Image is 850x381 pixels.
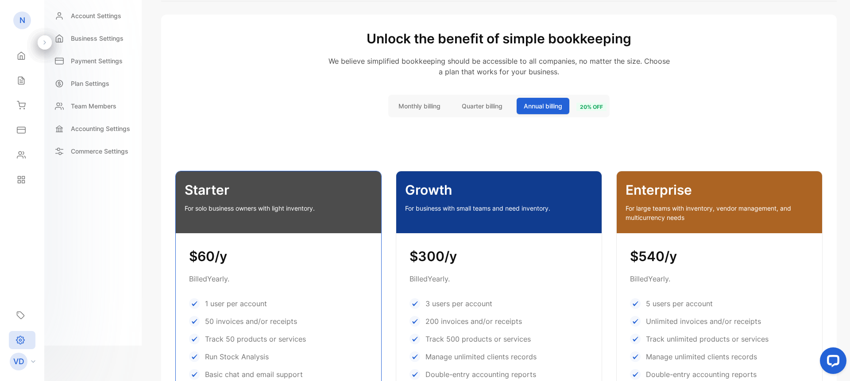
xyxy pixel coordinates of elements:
[626,180,813,200] p: Enterprise
[398,101,440,111] span: Monthly billing
[517,98,569,114] button: Annual billing
[205,334,306,344] p: Track 50 products or services
[185,180,372,200] p: Starter
[185,204,372,213] p: For solo business owners with light inventory.
[71,79,109,88] p: Plan Settings
[646,298,713,309] p: 5 users per account
[626,204,813,222] p: For large teams with inventory, vendor management, and multicurrency needs
[410,273,588,284] p: Billed Yearly .
[71,146,128,156] p: Commerce Settings
[391,98,448,114] button: Monthly billing
[405,180,593,200] p: Growth
[71,124,130,133] p: Accounting Settings
[48,97,138,115] a: Team Members
[48,7,138,25] a: Account Settings
[646,369,757,380] p: Double-entry accounting reports
[425,298,492,309] p: 3 users per account
[425,369,536,380] p: Double-entry accounting reports
[13,356,24,367] p: VD
[630,246,809,266] h1: $540/y
[48,142,138,160] a: Commerce Settings
[48,74,138,92] a: Plan Settings
[646,316,761,327] p: Unlimited invoices and/or receipts
[71,56,123,65] p: Payment Settings
[646,351,757,362] p: Manage unlimited clients records
[205,298,267,309] p: 1 user per account
[71,34,124,43] p: Business Settings
[175,29,823,49] h2: Unlock the benefit of simple bookkeeping
[524,101,562,111] span: Annual billing
[425,316,522,327] p: 200 invoices and/or receipts
[205,351,269,362] p: Run Stock Analysis
[576,103,607,111] span: 20 % off
[630,273,809,284] p: Billed Yearly .
[813,344,850,381] iframe: LiveChat chat widget
[455,98,510,114] button: Quarter billing
[410,246,588,266] h1: $300/y
[462,101,502,111] span: Quarter billing
[48,52,138,70] a: Payment Settings
[48,29,138,47] a: Business Settings
[425,351,537,362] p: Manage unlimited clients records
[189,246,368,266] h1: $60/y
[71,101,116,111] p: Team Members
[19,15,25,26] p: N
[189,273,368,284] p: Billed Yearly .
[48,119,138,138] a: Accounting Settings
[205,316,297,327] p: 50 invoices and/or receipts
[646,334,769,344] p: Track unlimited products or services
[425,334,531,344] p: Track 500 products or services
[175,56,823,77] p: We believe simplified bookkeeping should be accessible to all companies, no matter the size. Choo...
[71,11,121,20] p: Account Settings
[205,369,303,380] p: Basic chat and email support
[405,204,593,213] p: For business with small teams and need inventory.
